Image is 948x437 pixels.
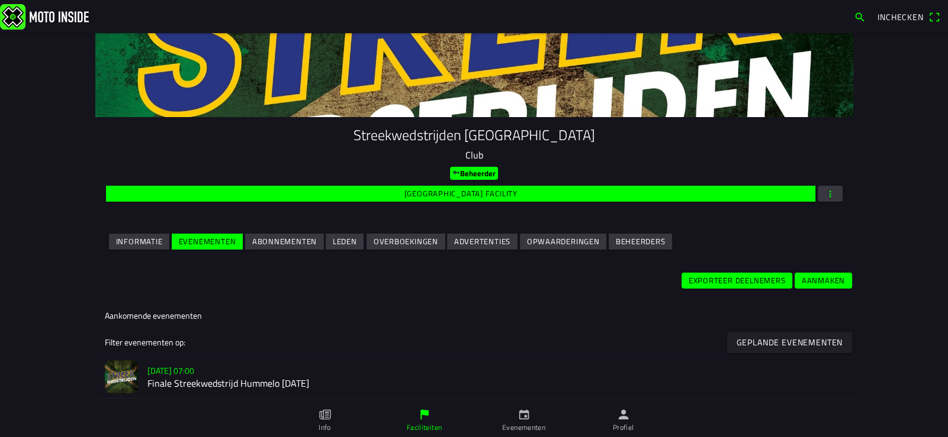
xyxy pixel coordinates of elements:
ion-button: Opwaarderingen [520,234,606,250]
ion-button: Overboekingen [367,234,445,250]
ion-badge: Beheerder [450,167,498,180]
p: Club [105,148,844,162]
ion-icon: flag [418,408,431,421]
ion-button: [GEOGRAPHIC_DATA] facility [106,186,815,202]
ion-icon: calendar [518,408,531,421]
span: Inchecken [878,11,924,23]
a: Incheckenqr scanner [872,7,946,27]
ion-button: Exporteer deelnemers [682,273,792,289]
ion-icon: person [617,408,630,421]
h2: Finale Streekwedstrijd Hummelo [DATE] [147,378,844,389]
ion-label: Faciliteiten [407,422,442,433]
ion-button: Informatie [109,234,169,250]
ion-text: Geplande evenementen [736,338,843,347]
ion-icon: key [452,169,460,176]
ion-label: Filter evenementen op: [105,336,185,348]
ion-icon: paper [319,408,332,421]
ion-button: Aanmaken [795,273,852,289]
ion-label: Info [319,422,330,433]
ion-button: Evenementen [172,234,243,250]
ion-button: Beheerders [609,234,672,250]
ion-label: Aankomende evenementen [105,309,202,322]
ion-button: Advertenties [447,234,518,250]
a: search [848,7,872,27]
ion-label: Profiel [613,422,634,433]
ion-button: Abonnementen [245,234,324,250]
img: t43s2WqnjlnlfEGJ3rGH5nYLUnlJyGok87YEz3RR.jpg [105,360,138,393]
ion-button: Leden [326,234,364,250]
ion-label: Evenementen [502,422,545,433]
h1: Streekwedstrijden [GEOGRAPHIC_DATA] [105,127,844,144]
ion-text: [DATE] 07:00 [147,364,194,377]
